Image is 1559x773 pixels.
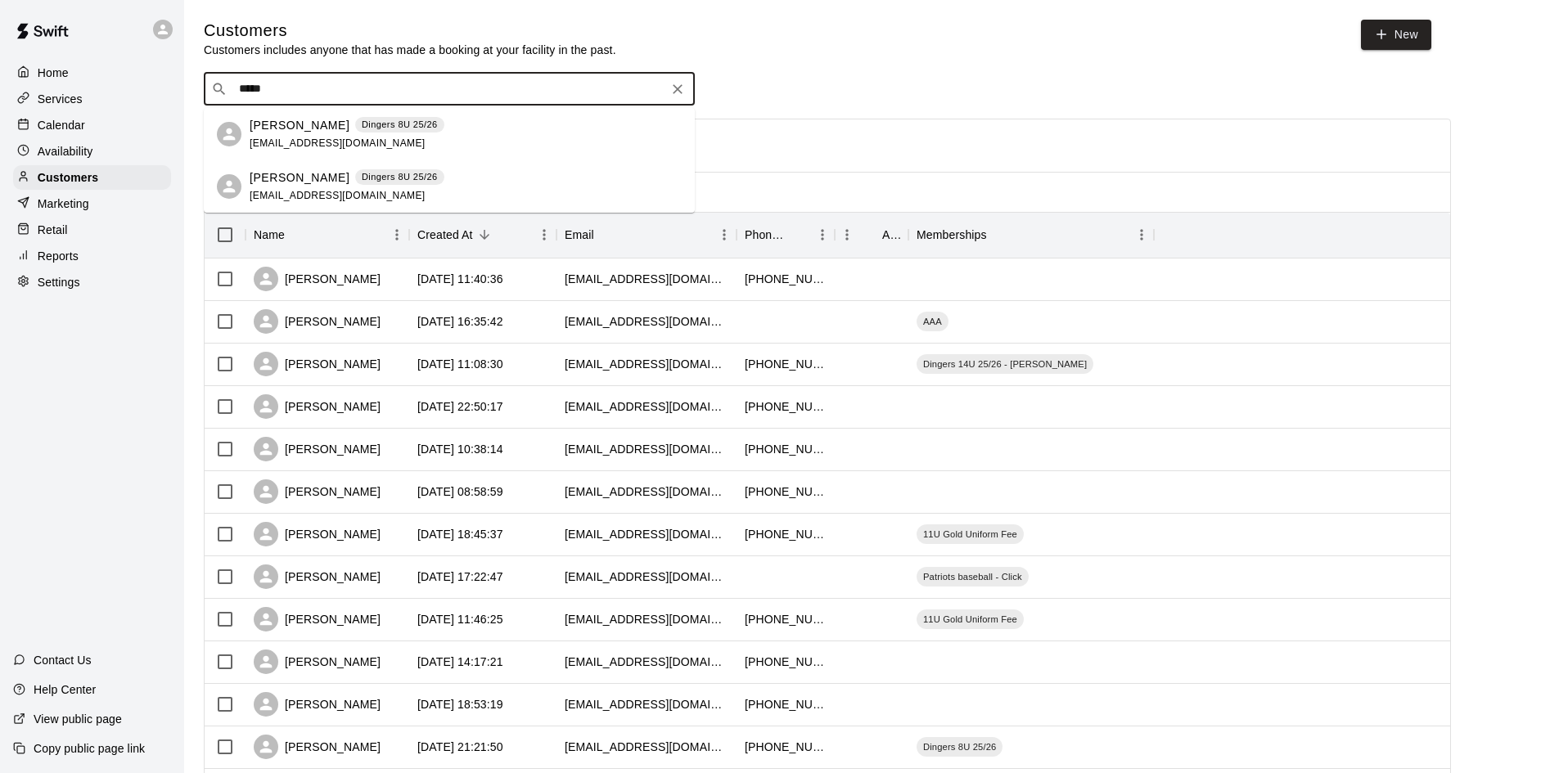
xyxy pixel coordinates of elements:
div: 11U Gold Uniform Fee [917,524,1024,544]
div: 2025-08-14 16:35:42 [417,313,503,330]
button: Sort [987,223,1010,246]
div: Age [882,212,900,258]
span: [EMAIL_ADDRESS][DOMAIN_NAME] [250,137,426,149]
div: +15019938962 [745,398,827,415]
div: sdavis8806@gmail.com [565,398,728,415]
div: Age [835,212,908,258]
a: Reports [13,244,171,268]
p: Calendar [38,117,85,133]
div: [PERSON_NAME] [254,309,381,334]
span: 11U Gold Uniform Fee [917,613,1024,626]
p: Copy public page link [34,740,145,757]
div: lsouthwick6@gmail.com [565,356,728,372]
div: 2025-08-08 11:46:25 [417,611,503,627]
a: Availability [13,139,171,164]
a: New [1361,20,1431,50]
div: [PERSON_NAME] [254,522,381,546]
button: Sort [594,223,617,246]
p: Retail [38,222,68,238]
a: Customers [13,165,171,190]
a: Marketing [13,191,171,216]
p: Reports [38,248,79,264]
p: Services [38,91,83,107]
div: [PERSON_NAME] [254,267,381,291]
p: Home [38,65,69,81]
div: Memberships [917,212,987,258]
span: 11U Gold Uniform Fee [917,528,1024,541]
div: Jasper Jeffers [217,174,241,199]
div: Created At [417,212,473,258]
div: amylwheelis@gmail.com [565,526,728,542]
div: lovejoy1230@yahoo.com [565,483,728,500]
p: Dingers 8U 25/26 [362,118,438,132]
div: [PERSON_NAME] [254,692,381,717]
div: +16085885757 [745,654,827,670]
div: Phone Number [745,212,787,258]
a: Settings [13,270,171,294]
button: Menu [712,222,737,247]
div: bhelms910@gmail.com [565,739,728,755]
div: 2025-08-11 22:50:17 [417,398,503,415]
div: Dingers 14U 25/26 - [PERSON_NAME] [917,354,1093,374]
div: [PERSON_NAME] [254,607,381,631]
div: aprilbarnett04@yahoo.com [565,271,728,287]
p: Customers [38,169,98,186]
button: Menu [1129,222,1154,247]
div: Created At [409,212,556,258]
div: +19168683466 [745,696,827,712]
div: Email [556,212,737,258]
div: [PERSON_NAME] [254,649,381,674]
p: Availability [38,143,93,160]
div: 2025-08-08 18:45:37 [417,526,503,542]
span: AAA [917,315,948,328]
p: Customers includes anyone that has made a booking at your facility in the past. [204,42,616,58]
div: 2025-08-05 21:21:50 [417,739,503,755]
div: donklamert@me.com [565,441,728,457]
p: Marketing [38,195,89,212]
span: [EMAIL_ADDRESS][DOMAIN_NAME] [250,190,426,201]
button: Menu [835,222,859,247]
button: Menu [532,222,556,247]
button: Sort [473,223,496,246]
span: Dingers 14U 25/26 - [PERSON_NAME] [917,357,1093,371]
p: Help Center [34,681,96,698]
p: Settings [38,274,80,290]
div: +14792507196 [745,271,827,287]
div: 2025-08-14 11:08:30 [417,356,503,372]
div: 2025-08-09 08:58:59 [417,483,503,500]
div: +14176298538 [745,611,827,627]
a: Home [13,61,171,85]
div: [PERSON_NAME] [254,735,381,759]
p: Dingers 8U 25/26 [362,170,438,184]
h5: Customers [204,20,616,42]
div: Phone Number [737,212,835,258]
button: Sort [285,223,308,246]
div: 2025-08-06 18:53:19 [417,696,503,712]
div: [PERSON_NAME] [254,394,381,419]
div: Email [565,212,594,258]
a: Calendar [13,113,171,137]
button: Sort [787,223,810,246]
div: AAA [917,312,948,331]
div: Name [254,212,285,258]
div: 11U Gold Uniform Fee [917,609,1024,629]
p: [PERSON_NAME] [250,169,349,187]
button: Clear [666,78,689,101]
p: [PERSON_NAME] [250,117,349,134]
div: +14792231570 [745,526,827,542]
div: [PERSON_NAME] [254,437,381,461]
div: 2025-08-15 11:40:36 [417,271,503,287]
div: Retail [13,218,171,242]
div: +16303624400 [745,441,827,457]
div: +18014584566 [745,356,827,372]
div: [PERSON_NAME] [254,479,381,504]
div: 2025-08-07 14:17:21 [417,654,503,670]
div: 2025-08-09 10:38:14 [417,441,503,457]
div: Name [246,212,409,258]
span: Dingers 8U 25/26 [917,740,1003,753]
